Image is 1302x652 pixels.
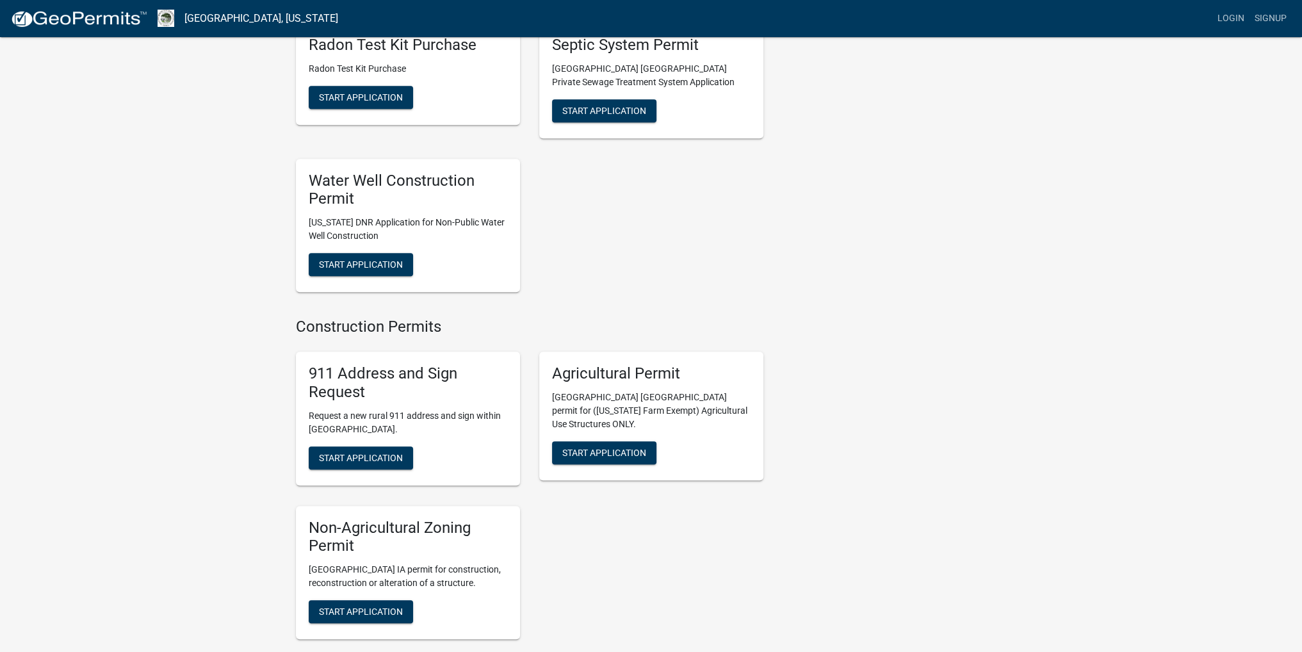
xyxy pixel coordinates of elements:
span: Start Application [319,607,403,617]
span: Start Application [319,259,403,270]
a: [GEOGRAPHIC_DATA], [US_STATE] [184,8,338,29]
a: Login [1212,6,1249,31]
h5: Radon Test Kit Purchase [309,36,507,54]
a: Signup [1249,6,1292,31]
span: Start Application [562,105,646,115]
p: [US_STATE] DNR Application for Non-Public Water Well Construction [309,216,507,243]
button: Start Application [309,600,413,623]
p: [GEOGRAPHIC_DATA] [GEOGRAPHIC_DATA] permit for ([US_STATE] Farm Exempt) Agricultural Use Structur... [552,391,751,431]
span: Start Application [562,447,646,457]
h5: Agricultural Permit [552,364,751,383]
h4: Construction Permits [296,318,763,336]
h5: Water Well Construction Permit [309,172,507,209]
p: [GEOGRAPHIC_DATA] IA permit for construction, reconstruction or alteration of a structure. [309,563,507,590]
span: Start Application [319,92,403,102]
button: Start Application [552,99,656,122]
button: Start Application [309,446,413,469]
img: Boone County, Iowa [158,10,174,27]
h5: 911 Address and Sign Request [309,364,507,402]
p: Request a new rural 911 address and sign within [GEOGRAPHIC_DATA]. [309,409,507,436]
button: Start Application [309,86,413,109]
button: Start Application [309,253,413,276]
button: Start Application [552,441,656,464]
p: [GEOGRAPHIC_DATA] [GEOGRAPHIC_DATA] Private Sewage Treatment System Application [552,62,751,89]
p: Radon Test Kit Purchase [309,62,507,76]
span: Start Application [319,452,403,462]
h5: Septic System Permit [552,36,751,54]
h5: Non-Agricultural Zoning Permit [309,519,507,556]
